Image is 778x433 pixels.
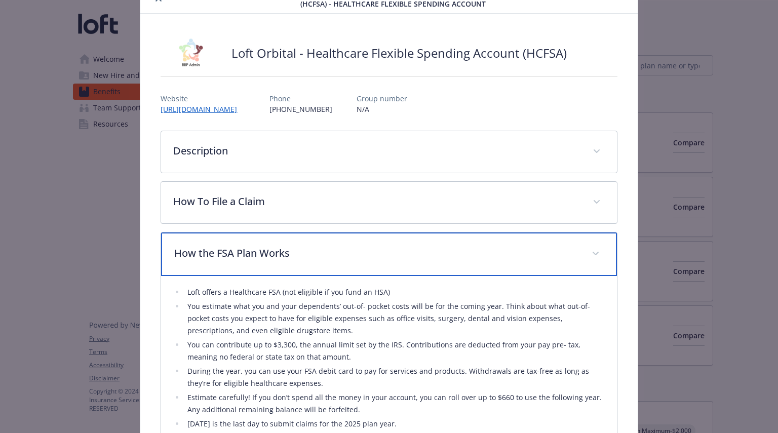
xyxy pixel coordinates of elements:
p: How the FSA Plan Works [174,246,579,261]
div: How the FSA Plan Works [161,232,616,276]
a: [URL][DOMAIN_NAME] [161,104,245,114]
p: Description [173,143,580,159]
li: [DATE] is the last day to submit claims for the 2025 plan year. [184,418,604,430]
li: You estimate what you and your dependents’ out-of- pocket costs will be for the coming year. Thin... [184,300,604,337]
p: Group number [357,93,407,104]
div: How To File a Claim [161,182,616,223]
p: N/A [357,104,407,114]
p: [PHONE_NUMBER] [269,104,332,114]
h2: Loft Orbital - Healthcare Flexible Spending Account (HCFSA) [231,45,567,62]
img: BBP Administration [161,38,221,68]
p: Website [161,93,245,104]
li: During the year, you can use your FSA debit card to pay for services and products. Withdrawals ar... [184,365,604,389]
li: Loft offers a Healthcare FSA (not eligible if you fund an HSA) [184,286,604,298]
p: Phone [269,93,332,104]
p: How To File a Claim [173,194,580,209]
div: Description [161,131,616,173]
li: Estimate carefully! If you don’t spend all the money in your account, you can roll over up to $66... [184,391,604,416]
li: You can contribute up to $3,300, the annual limit set by the IRS. Contributions are deducted from... [184,339,604,363]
